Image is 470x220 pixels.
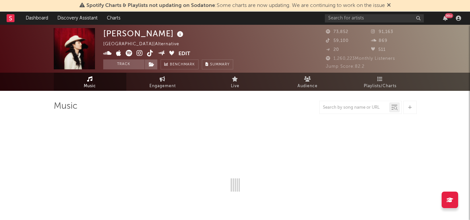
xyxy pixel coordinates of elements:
[364,82,396,90] span: Playlists/Charts
[149,82,176,90] span: Engagement
[371,30,393,34] span: 91,163
[210,63,230,66] span: Summary
[387,3,391,8] span: Dismiss
[326,56,395,61] span: 1,260,223 Monthly Listeners
[103,59,144,69] button: Track
[326,64,364,69] span: Jump Score: 82.2
[443,16,448,21] button: 99+
[271,73,344,91] a: Audience
[126,73,199,91] a: Engagement
[170,61,195,69] span: Benchmark
[54,73,126,91] a: Music
[84,82,96,90] span: Music
[178,50,190,58] button: Edit
[326,48,339,52] span: 20
[199,73,271,91] a: Live
[53,12,102,25] a: Discovery Assistant
[161,59,199,69] a: Benchmark
[102,12,125,25] a: Charts
[325,14,424,22] input: Search for artists
[103,28,185,39] div: [PERSON_NAME]
[86,3,215,8] span: Spotify Charts & Playlists not updating on Sodatone
[326,30,348,34] span: 73,852
[344,73,417,91] a: Playlists/Charts
[445,13,453,18] div: 99 +
[202,59,233,69] button: Summary
[371,48,386,52] span: 511
[86,3,385,8] span: : Some charts are now updating. We are continuing to work on the issue
[298,82,318,90] span: Audience
[21,12,53,25] a: Dashboard
[231,82,239,90] span: Live
[371,39,388,43] span: 869
[320,105,389,110] input: Search by song name or URL
[103,40,187,48] div: [GEOGRAPHIC_DATA] | Alternative
[326,39,349,43] span: 59,100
